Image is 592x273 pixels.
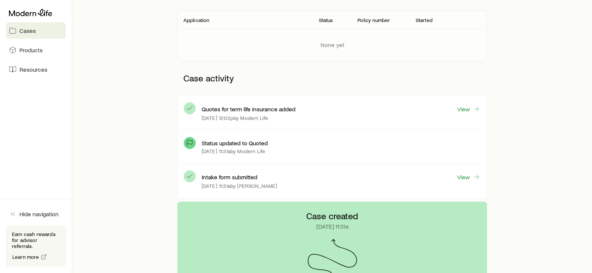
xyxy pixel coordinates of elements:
[202,183,278,189] p: [DATE] 11:31a by [PERSON_NAME]
[19,27,36,34] span: Cases
[12,231,60,249] p: Earn cash rewards for advisor referrals.
[19,66,47,73] span: Resources
[457,173,481,181] a: View
[319,17,333,23] p: Status
[202,115,268,121] p: [DATE] 12:02p by Modern Life
[6,42,66,58] a: Products
[457,105,481,113] a: View
[6,22,66,39] a: Cases
[320,41,344,49] p: None yet
[416,17,433,23] p: Started
[183,17,210,23] p: Application
[177,67,487,89] p: Case activity
[202,173,257,181] p: Intake form submitted
[202,105,295,113] p: Quotes for term life insurance added
[202,148,265,154] p: [DATE] 11:31a by Modern Life
[6,61,66,78] a: Resources
[306,211,358,221] p: Case created
[316,223,348,230] p: [DATE] 11:31a
[12,254,39,260] span: Learn more
[19,210,59,218] span: Hide navigation
[202,139,268,147] p: Status updated to Quoted
[19,46,43,54] span: Products
[357,17,390,23] p: Policy number
[6,225,66,267] div: Earn cash rewards for advisor referrals.Learn more
[6,206,66,222] button: Hide navigation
